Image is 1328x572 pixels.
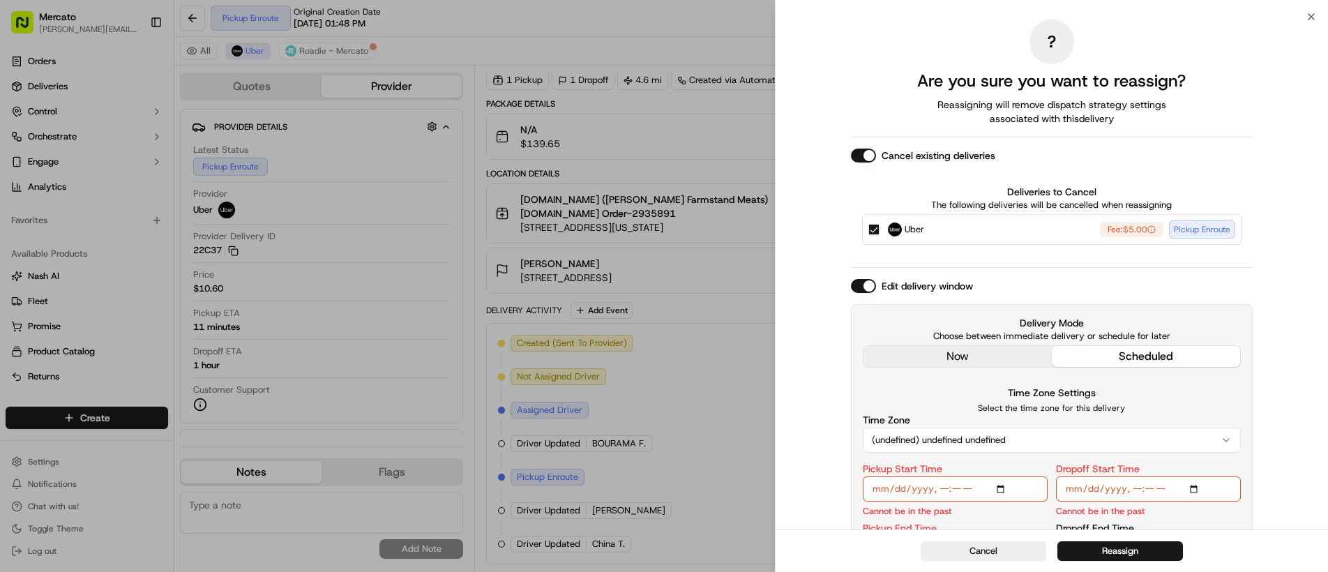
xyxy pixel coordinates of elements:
div: Start new chat [47,133,229,147]
h2: Are you sure you want to reassign? [917,70,1186,92]
p: Welcome 👋 [14,56,254,78]
img: Nash [14,14,42,42]
button: Start new chat [237,137,254,154]
button: Cancel [921,541,1046,561]
button: now [863,346,1052,367]
div: 📗 [14,204,25,215]
label: Delivery Mode [863,316,1241,330]
span: Reassigning will remove dispatch strategy settings associated with this delivery [918,98,1186,126]
p: Cannot be in the past [1056,504,1145,518]
a: Powered byPylon [98,236,169,247]
span: Uber [905,223,924,236]
label: Dropoff End Time [1056,523,1134,533]
span: API Documentation [132,202,224,216]
p: Select the time zone for this delivery [863,402,1241,414]
p: Choose between immediate delivery or schedule for later [863,330,1241,343]
label: Time Zone [863,415,910,425]
label: Edit delivery window [882,279,973,293]
label: Time Zone Settings [1008,386,1096,399]
button: Reassign [1057,541,1183,561]
div: Fee: $5.00 [1100,222,1163,237]
label: Dropoff Start Time [1056,464,1140,474]
button: scheduled [1052,346,1240,367]
img: 1736555255976-a54dd68f-1ca7-489b-9aae-adbdc363a1c4 [14,133,39,158]
input: Got a question? Start typing here... [36,90,251,105]
span: Pylon [139,236,169,247]
img: Uber [888,223,902,236]
div: 💻 [118,204,129,215]
label: Pickup End Time [863,523,937,533]
button: UberUberPickup Enroute [1100,222,1163,237]
a: 📗Knowledge Base [8,197,112,222]
label: Cancel existing deliveries [882,149,995,163]
label: Pickup Start Time [863,464,942,474]
label: Deliveries to Cancel [862,185,1242,199]
a: 💻API Documentation [112,197,229,222]
div: We're available if you need us! [47,147,176,158]
span: Knowledge Base [28,202,107,216]
p: Cannot be in the past [863,504,952,518]
div: ? [1029,20,1074,64]
p: The following deliveries will be cancelled when reassigning [862,199,1242,211]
